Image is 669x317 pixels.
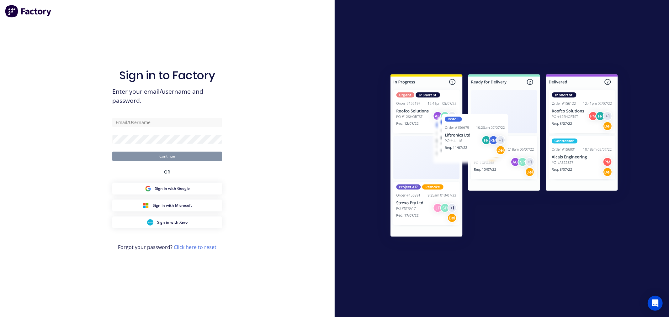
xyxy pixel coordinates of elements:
span: Sign in with Microsoft [153,203,192,208]
input: Email/Username [112,118,222,127]
a: Click here to reset [174,244,216,251]
div: Open Intercom Messenger [648,296,663,311]
h1: Sign in to Factory [119,69,215,82]
button: Google Sign inSign in with Google [112,183,222,195]
button: Continue [112,152,222,161]
img: Xero Sign in [147,219,153,226]
span: Sign in with Google [155,186,190,191]
button: Xero Sign inSign in with Xero [112,216,222,228]
span: Forgot your password? [118,243,216,251]
img: Factory [5,5,52,18]
img: Sign in [377,62,632,252]
img: Google Sign in [145,185,151,192]
img: Microsoft Sign in [143,202,149,209]
span: Enter your email/username and password. [112,87,222,105]
div: OR [164,161,170,183]
span: Sign in with Xero [157,220,188,225]
button: Microsoft Sign inSign in with Microsoft [112,200,222,211]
